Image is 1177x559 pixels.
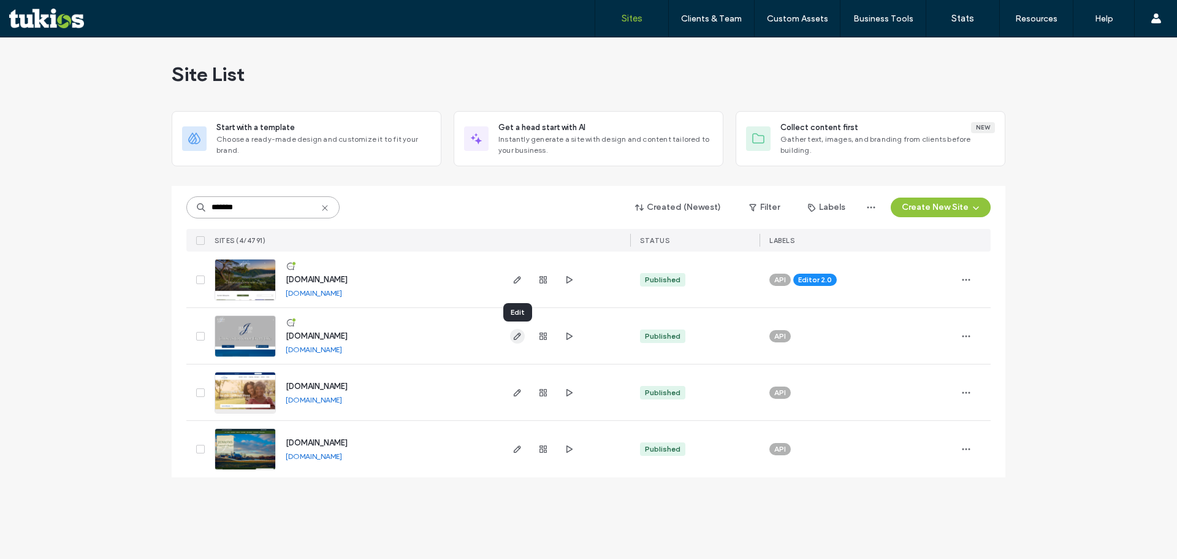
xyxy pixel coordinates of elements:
a: [DOMAIN_NAME] [286,331,348,341]
a: [DOMAIN_NAME] [286,345,342,354]
label: Custom Assets [767,13,828,24]
a: [DOMAIN_NAME] [286,275,348,284]
div: Published [645,274,680,285]
button: Create New Site [891,198,991,217]
label: Help [1095,13,1113,24]
div: Published [645,444,680,455]
label: Resources [1015,13,1057,24]
label: Stats [951,13,974,24]
div: Start with a templateChoose a ready-made design and customize it to fit your brand. [172,111,441,166]
span: API [774,331,786,342]
a: [DOMAIN_NAME] [286,452,342,461]
div: Get a head start with AIInstantly generate a site with design and content tailored to your business. [454,111,723,166]
a: [DOMAIN_NAME] [286,438,348,447]
span: API [774,274,786,285]
span: API [774,444,786,455]
div: Edit [503,303,532,322]
div: Published [645,331,680,342]
span: Choose a ready-made design and customize it to fit your brand. [216,134,431,156]
label: Sites [622,13,642,24]
span: SITES (4/4791) [215,236,265,245]
span: LABELS [769,236,794,245]
span: Gather text, images, and branding from clients before building. [780,134,995,156]
span: STATUS [640,236,669,245]
label: Clients & Team [681,13,742,24]
a: [DOMAIN_NAME] [286,288,342,298]
div: New [971,122,995,133]
button: Filter [737,198,792,217]
a: [DOMAIN_NAME] [286,395,342,404]
span: Start with a template [216,121,295,134]
label: Business Tools [853,13,913,24]
span: Help [28,9,53,20]
span: API [774,387,786,398]
span: Editor 2.0 [798,274,832,285]
a: [DOMAIN_NAME] [286,382,348,391]
span: Site List [172,62,245,87]
button: Created (Newest) [625,198,732,217]
span: Collect content first [780,121,858,134]
button: Labels [797,198,856,217]
span: Instantly generate a site with design and content tailored to your business. [498,134,713,156]
span: Get a head start with AI [498,121,585,134]
div: Published [645,387,680,398]
div: Collect content firstNewGather text, images, and branding from clients before building. [736,111,1005,166]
